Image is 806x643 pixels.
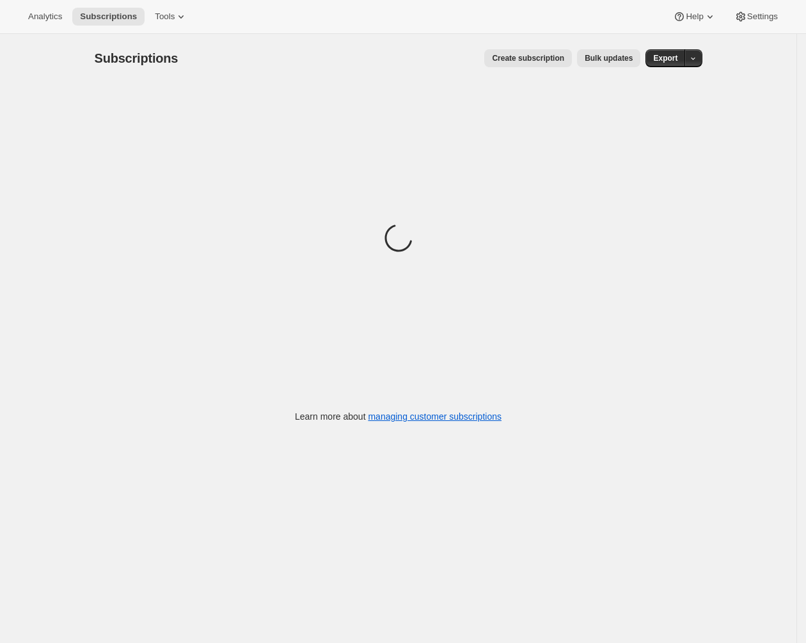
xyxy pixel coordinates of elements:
[484,49,572,67] button: Create subscription
[665,8,723,26] button: Help
[80,12,137,22] span: Subscriptions
[686,12,703,22] span: Help
[20,8,70,26] button: Analytics
[645,49,685,67] button: Export
[28,12,62,22] span: Analytics
[368,411,502,422] a: managing customer subscriptions
[72,8,145,26] button: Subscriptions
[147,8,195,26] button: Tools
[492,53,564,63] span: Create subscription
[95,51,178,65] span: Subscriptions
[653,53,677,63] span: Export
[295,410,502,423] p: Learn more about
[585,53,633,63] span: Bulk updates
[155,12,175,22] span: Tools
[747,12,778,22] span: Settings
[727,8,786,26] button: Settings
[577,49,640,67] button: Bulk updates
